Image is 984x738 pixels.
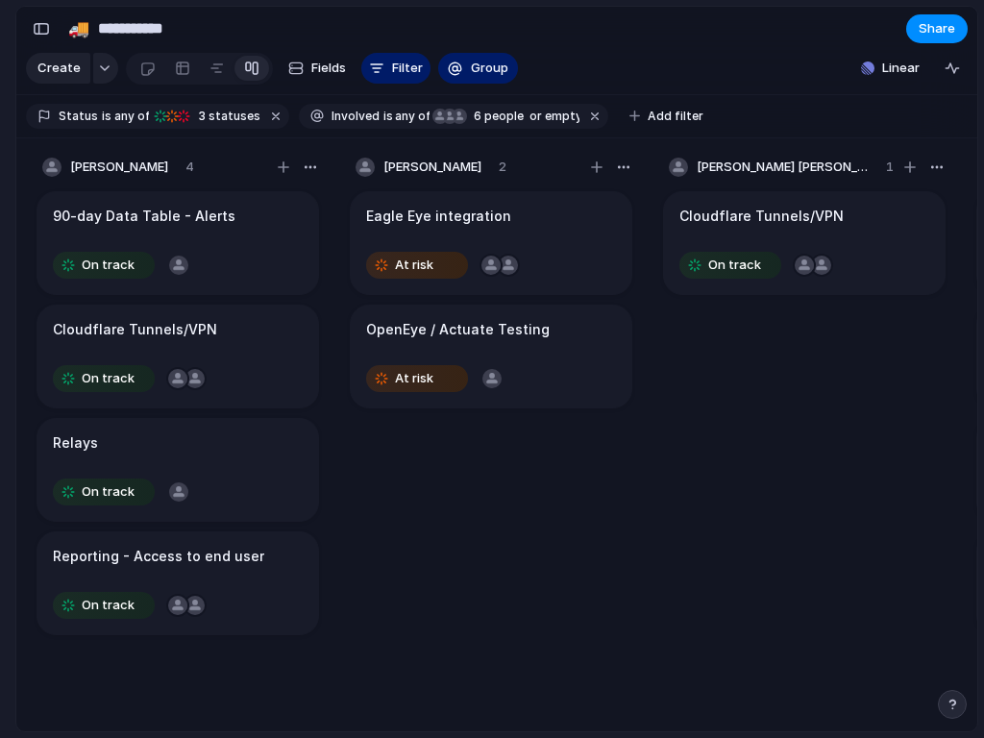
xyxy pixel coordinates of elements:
[63,13,94,44] button: 🚚
[853,54,927,83] button: Linear
[68,15,89,41] div: 🚚
[648,108,703,125] span: Add filter
[471,59,508,78] span: Group
[82,369,135,388] span: On track
[82,256,135,275] span: On track
[383,108,393,125] span: is
[392,59,423,78] span: Filter
[48,250,160,281] button: On track
[468,108,524,125] span: people
[679,206,844,227] h1: Cloudflare Tunnels/VPN
[185,158,194,177] span: 4
[311,59,346,78] span: Fields
[886,158,894,177] span: 1
[26,53,90,84] button: Create
[468,109,484,123] span: 6
[82,596,135,615] span: On track
[675,250,786,281] button: On track
[499,158,506,177] span: 2
[53,206,235,227] h1: 90-day Data Table - Alerts
[350,305,632,408] div: OpenEye / Actuate TestingAt risk
[366,319,550,340] h1: OpenEye / Actuate Testing
[882,59,920,78] span: Linear
[53,319,217,340] h1: Cloudflare Tunnels/VPN
[281,53,354,84] button: Fields
[380,106,434,127] button: isany of
[431,106,583,127] button: 6 peopleor empty
[193,109,209,123] span: 3
[395,369,433,388] span: At risk
[59,108,98,125] span: Status
[906,14,968,43] button: Share
[53,432,98,454] h1: Relays
[111,108,149,125] span: any of
[37,59,81,78] span: Create
[663,191,946,295] div: Cloudflare Tunnels/VPNOn track
[527,108,579,125] span: or empty
[393,108,430,125] span: any of
[383,158,481,177] span: [PERSON_NAME]
[102,108,111,125] span: is
[82,482,135,502] span: On track
[361,363,473,394] button: At risk
[37,531,319,635] div: Reporting - Access to end userOn track
[48,590,160,621] button: On track
[332,108,380,125] span: Involved
[37,305,319,408] div: Cloudflare Tunnels/VPNOn track
[697,158,869,177] span: [PERSON_NAME] [PERSON_NAME]
[438,53,518,84] button: Group
[70,158,168,177] span: [PERSON_NAME]
[48,363,160,394] button: On track
[193,108,260,125] span: statuses
[395,256,433,275] span: At risk
[37,191,319,295] div: 90-day Data Table - AlertsOn track
[366,206,511,227] h1: Eagle Eye integration
[151,106,264,127] button: 3 statuses
[919,19,955,38] span: Share
[350,191,632,295] div: Eagle Eye integrationAt risk
[708,256,761,275] span: On track
[361,53,430,84] button: Filter
[53,546,264,567] h1: Reporting - Access to end user
[618,103,715,130] button: Add filter
[48,477,160,507] button: On track
[361,250,473,281] button: At risk
[98,106,153,127] button: isany of
[37,418,319,522] div: RelaysOn track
